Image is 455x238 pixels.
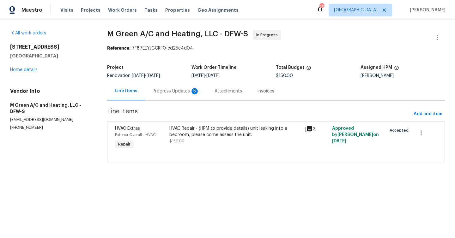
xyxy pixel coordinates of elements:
div: Invoices [257,88,274,94]
span: - [132,74,160,78]
h5: Project [107,65,124,70]
span: [DATE] [132,74,145,78]
span: - [191,74,220,78]
span: Add line item [414,110,442,118]
span: Line Items [107,108,411,120]
span: $150.00 [276,74,293,78]
div: Attachments [215,88,242,94]
h5: Work Order Timeline [191,65,237,70]
span: Repair [116,141,133,147]
h5: M Green A/C and Heating, LLC - DFW-S [10,102,92,115]
h5: Assigned HPM [361,65,392,70]
span: Approved by [PERSON_NAME] on [332,126,379,143]
a: All work orders [10,31,46,35]
span: Projects [81,7,100,13]
span: [DATE] [332,139,346,143]
div: 25 [319,4,324,10]
span: The hpm assigned to this work order. [394,65,399,74]
div: [PERSON_NAME] [361,74,445,78]
div: 2 [305,125,328,133]
span: [PERSON_NAME] [407,7,446,13]
span: Visits [60,7,73,13]
span: M Green A/C and Heating, LLC - DFW-S [107,30,248,38]
span: Properties [165,7,190,13]
span: Accepted [390,127,411,134]
span: Tasks [144,8,158,12]
span: The total cost of line items that have been proposed by Opendoor. This sum includes line items th... [306,65,311,74]
span: Exterior Overall - HVAC [115,133,156,137]
span: $150.00 [169,139,185,143]
h5: [GEOGRAPHIC_DATA] [10,53,92,59]
span: Geo Assignments [197,7,239,13]
div: 7F87EEYJGCRF0-cd25e4d04 [107,45,445,51]
span: [DATE] [147,74,160,78]
span: Work Orders [108,7,137,13]
p: [PHONE_NUMBER] [10,125,92,130]
div: HVAC Repair - (HPM to provide details) unit leaking into a bedroom, please come assess the unit. [169,125,301,138]
b: Reference: [107,46,130,51]
span: Maestro [21,7,42,13]
span: HVAC Extras [115,126,140,131]
div: Line Items [115,88,137,94]
div: Progress Updates [153,88,199,94]
h2: [STREET_ADDRESS] [10,44,92,50]
span: [DATE] [191,74,205,78]
h4: Vendor Info [10,88,92,94]
button: Add line item [411,108,445,120]
span: Renovation [107,74,160,78]
span: [GEOGRAPHIC_DATA] [334,7,378,13]
a: Home details [10,68,38,72]
h5: Total Budget [276,65,304,70]
div: 5 [191,88,198,94]
p: [EMAIL_ADDRESS][DOMAIN_NAME] [10,117,92,122]
span: [DATE] [206,74,220,78]
span: In Progress [256,32,280,38]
